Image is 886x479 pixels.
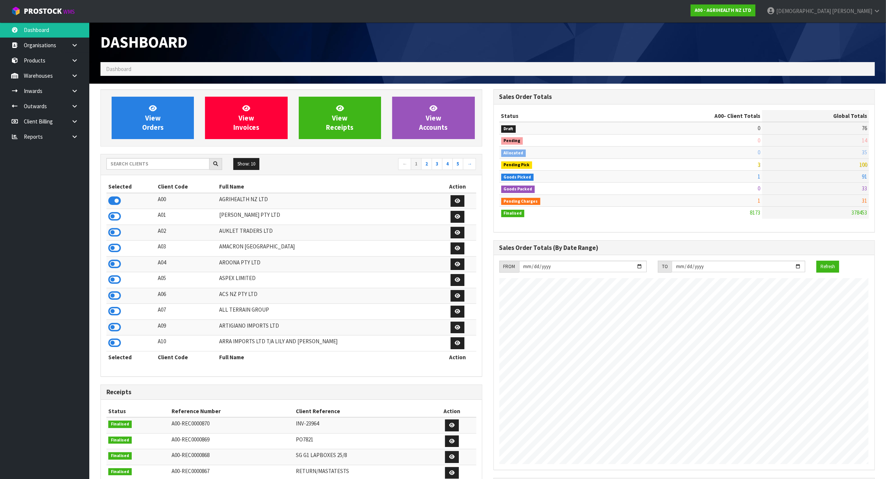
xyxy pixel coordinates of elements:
td: A04 [156,256,217,272]
td: [PERSON_NAME] PTY LTD [217,209,439,225]
a: A00 - AGRIHEALTH NZ LTD [691,4,755,16]
a: ViewReceipts [299,97,381,139]
a: ← [398,158,411,170]
span: Finalised [108,437,132,444]
button: Show: 10 [233,158,259,170]
span: 0 [758,185,760,192]
td: A06 [156,288,217,304]
span: View Receipts [326,104,354,132]
span: 14 [862,137,867,144]
td: ARTIGIANO IMPORTS LTD [217,319,439,335]
td: A02 [156,225,217,241]
span: View Orders [142,104,164,132]
span: 76 [862,125,867,132]
th: Full Name [217,351,439,363]
td: AMACRON [GEOGRAPHIC_DATA] [217,241,439,257]
span: 1 [758,197,760,204]
a: 5 [452,158,463,170]
td: ACS NZ PTY LTD [217,288,439,304]
span: 8173 [750,209,760,216]
a: 4 [442,158,453,170]
td: ASPEX LIMITED [217,272,439,288]
span: 100 [859,161,867,168]
small: WMS [63,8,75,15]
span: A00-REC0000867 [172,467,209,475]
button: Refresh [816,261,839,273]
span: Draft [501,125,516,133]
a: ViewAccounts [392,97,474,139]
th: Selected [106,351,156,363]
span: PO7821 [296,436,313,443]
span: 33 [862,185,867,192]
span: 0 [758,149,760,156]
a: ViewOrders [112,97,194,139]
th: Selected [106,181,156,193]
th: Full Name [217,181,439,193]
span: Pending Charges [501,198,541,205]
span: Finalised [501,210,525,217]
span: Goods Picked [501,174,534,181]
th: Client Code [156,351,217,363]
td: AUKLET TRADERS LTD [217,225,439,241]
td: A01 [156,209,217,225]
th: Client Code [156,181,217,193]
span: INV-23964 [296,420,319,427]
th: Action [428,405,476,417]
span: A00 [714,112,724,119]
td: ARRA IMPORTS LTD T/A LILY AND [PERSON_NAME] [217,335,439,351]
span: 3 [758,161,760,168]
span: Dashboard [100,32,188,52]
span: View Invoices [233,104,259,132]
img: cube-alt.png [11,6,20,16]
span: [DEMOGRAPHIC_DATA] [776,7,831,15]
a: → [463,158,476,170]
td: A00 [156,193,217,209]
span: 378453 [851,209,867,216]
th: Global Totals [762,110,869,122]
span: 0 [758,125,760,132]
td: AGRIHEALTH NZ LTD [217,193,439,209]
th: Reference Number [170,405,294,417]
span: Finalised [108,452,132,460]
input: Search clients [106,158,209,170]
span: Pending Pick [501,161,532,169]
span: Pending [501,137,523,145]
strong: A00 - AGRIHEALTH NZ LTD [695,7,751,13]
th: Status [499,110,621,122]
td: A07 [156,304,217,320]
span: Finalised [108,468,132,476]
td: ALL TERRAIN GROUP [217,304,439,320]
span: 31 [862,197,867,204]
th: Action [439,351,476,363]
nav: Page navigation [297,158,476,171]
div: TO [658,261,672,273]
h3: Sales Order Totals (By Date Range) [499,244,869,251]
a: 1 [411,158,422,170]
span: SG G1 LAPBOXES 25/8 [296,451,347,459]
span: 35 [862,149,867,156]
th: - Client Totals [621,110,762,122]
span: Dashboard [106,65,131,73]
span: 91 [862,173,867,180]
span: A00-REC0000869 [172,436,209,443]
span: 0 [758,137,760,144]
span: 1 [758,173,760,180]
span: Goods Packed [501,186,535,193]
div: FROM [499,261,519,273]
h3: Receipts [106,389,476,396]
span: Allocated [501,150,526,157]
td: A10 [156,335,217,351]
span: A00-REC0000868 [172,451,209,459]
h3: Sales Order Totals [499,93,869,100]
td: A05 [156,272,217,288]
a: ViewInvoices [205,97,287,139]
span: A00-REC0000870 [172,420,209,427]
td: A09 [156,319,217,335]
th: Status [106,405,170,417]
a: 2 [421,158,432,170]
td: A03 [156,241,217,257]
span: Finalised [108,421,132,428]
a: 3 [432,158,442,170]
span: [PERSON_NAME] [832,7,872,15]
span: RETURN/MASTATESTS [296,467,349,475]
